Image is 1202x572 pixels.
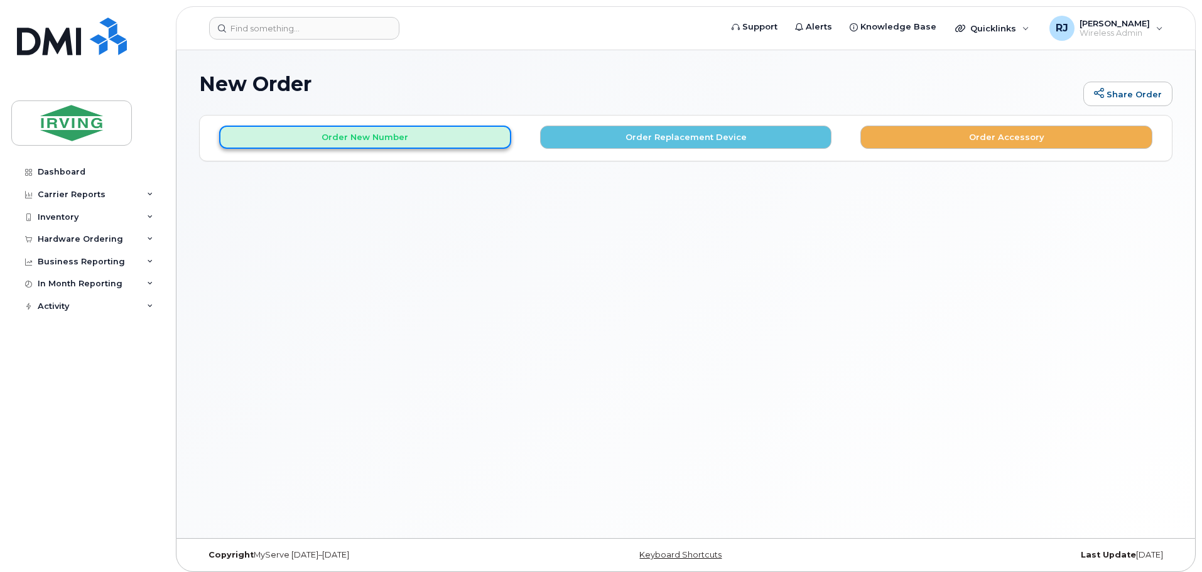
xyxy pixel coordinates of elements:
[848,550,1172,560] div: [DATE]
[219,126,511,149] button: Order New Number
[199,550,524,560] div: MyServe [DATE]–[DATE]
[860,126,1152,149] button: Order Accessory
[199,73,1077,95] h1: New Order
[1083,82,1172,107] a: Share Order
[639,550,722,559] a: Keyboard Shortcuts
[1081,550,1136,559] strong: Last Update
[540,126,832,149] button: Order Replacement Device
[208,550,254,559] strong: Copyright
